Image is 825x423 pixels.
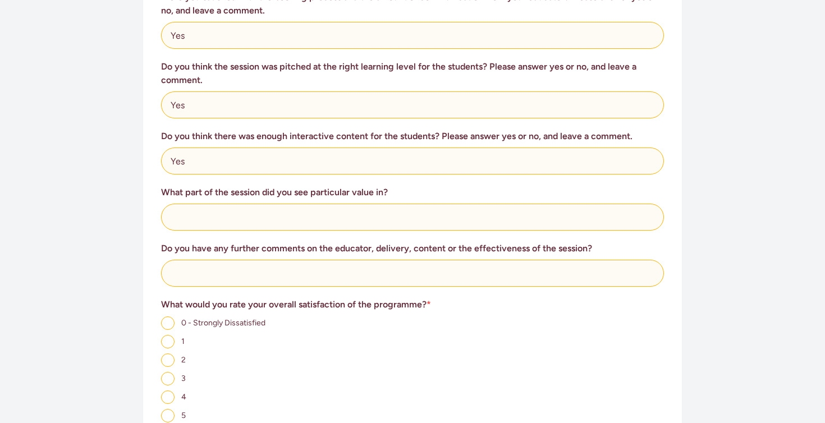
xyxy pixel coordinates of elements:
[161,390,175,404] input: 4
[161,372,175,385] input: 3
[161,316,175,330] input: 0 - Strongly Dissatisfied
[181,392,186,402] span: 4
[181,374,186,383] span: 3
[181,318,265,328] span: 0 - Strongly Dissatisfied
[161,353,175,367] input: 2
[161,242,664,255] h3: Do you have any further comments on the educator, delivery, content or the effectiveness of the s...
[181,337,185,346] span: 1
[161,186,664,199] h3: What part of the session did you see particular value in?
[161,335,175,348] input: 1
[181,355,186,365] span: 2
[181,411,186,420] span: 5
[161,409,175,422] input: 5
[161,130,664,143] h3: Do you think there was enough interactive content for the students? Please answer yes or no, and ...
[161,60,664,87] h3: Do you think the session was pitched at the right learning level for the students? Please answer ...
[161,298,664,311] h3: What would you rate your overall satisfaction of the programme?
